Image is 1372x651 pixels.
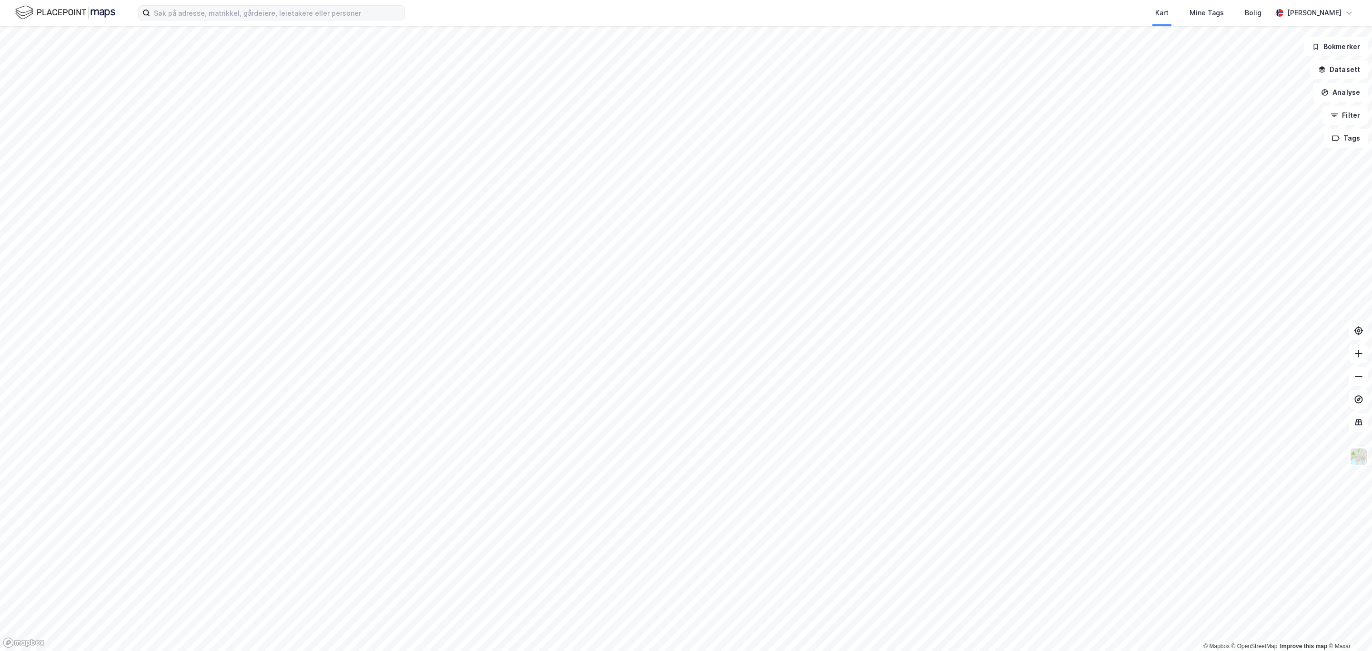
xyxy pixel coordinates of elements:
[1155,7,1169,19] div: Kart
[1190,7,1224,19] div: Mine Tags
[1350,448,1368,466] img: Z
[3,637,45,648] a: Mapbox homepage
[1280,643,1327,650] a: Improve this map
[1324,605,1372,651] iframe: Chat Widget
[1322,106,1368,125] button: Filter
[1313,83,1368,102] button: Analyse
[1231,643,1278,650] a: OpenStreetMap
[1245,7,1261,19] div: Bolig
[15,4,115,21] img: logo.f888ab2527a4732fd821a326f86c7f29.svg
[150,6,404,20] input: Søk på adresse, matrikkel, gårdeiere, leietakere eller personer
[1203,643,1230,650] a: Mapbox
[1304,37,1368,56] button: Bokmerker
[1287,7,1342,19] div: [PERSON_NAME]
[1324,129,1368,148] button: Tags
[1310,60,1368,79] button: Datasett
